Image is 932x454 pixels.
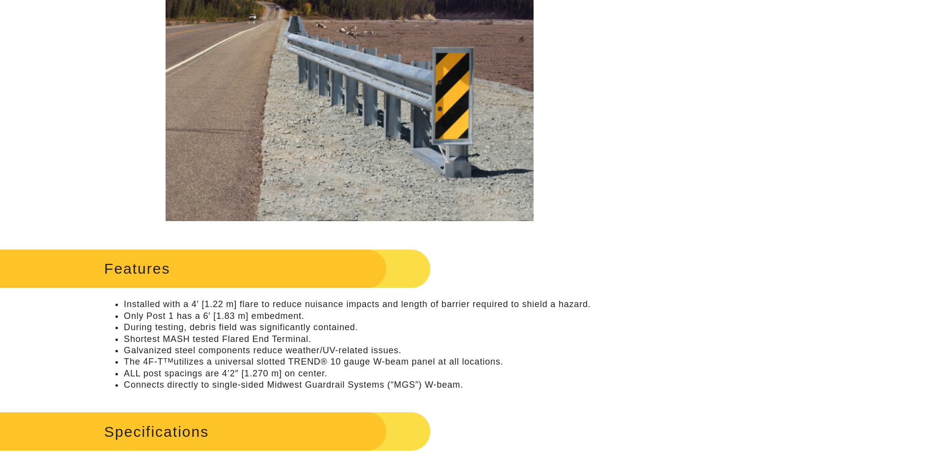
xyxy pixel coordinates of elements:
li: Connects directly to single-sided Midwest Guardrail Systems (“MGS”) W-beam. [124,379,595,391]
li: The 4F-T utilizes a universal slotted TREND® 10 gauge W-beam panel at all locations. [124,356,595,368]
sup: TM [164,357,174,364]
li: During testing, debris field was significantly contained. [124,322,595,333]
li: Only Post 1 has a 6′ [1.83 m] embedment. [124,311,595,322]
li: Shortest MASH tested Flared End Terminal. [124,334,595,345]
li: Installed with a 4′ [1.22 m] flare to reduce nuisance impacts and length of barrier required to s... [124,299,595,310]
li: ALL post spacings are 4’2″ [1.270 m] on center. [124,368,595,379]
li: Galvanized steel components reduce weather/UV-related issues. [124,345,595,356]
